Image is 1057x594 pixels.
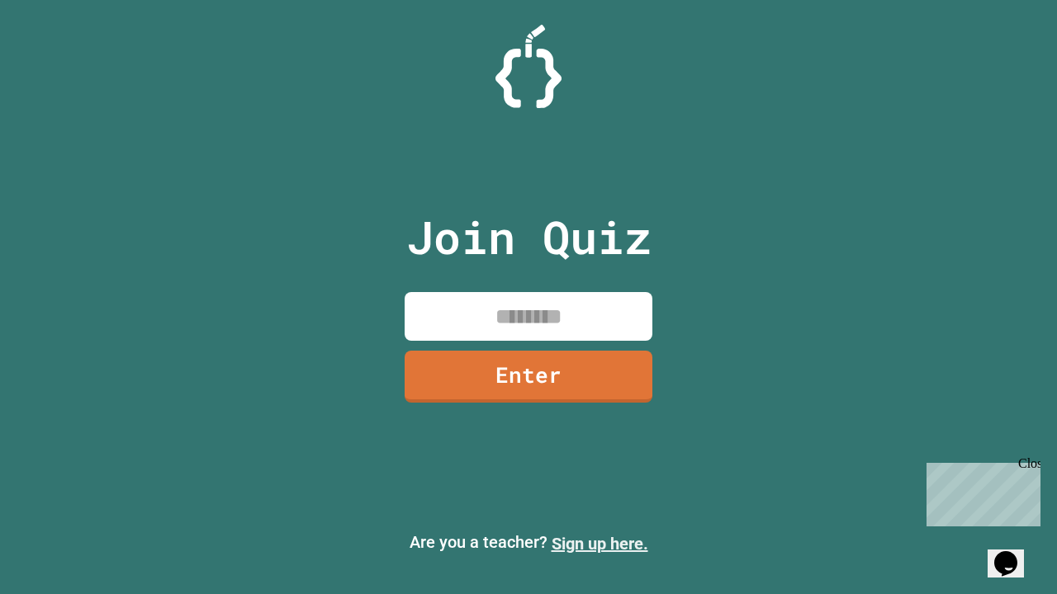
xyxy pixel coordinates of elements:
a: Enter [405,351,652,403]
a: Sign up here. [552,534,648,554]
iframe: chat widget [920,456,1040,526]
div: Chat with us now!Close [7,7,114,105]
p: Are you a teacher? [13,530,1044,556]
iframe: chat widget [988,528,1040,577]
img: Logo.svg [495,25,562,108]
p: Join Quiz [406,203,652,271]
